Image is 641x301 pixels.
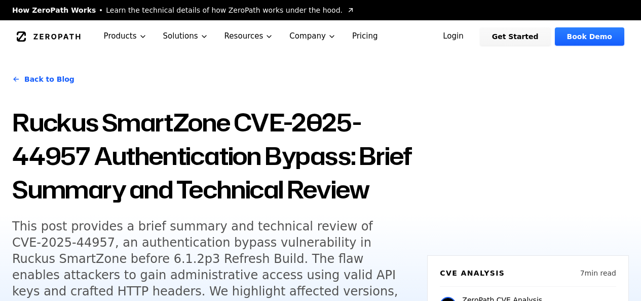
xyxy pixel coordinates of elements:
span: Learn the technical details of how ZeroPath works under the hood. [106,5,343,15]
a: Login [431,27,476,46]
p: 7 min read [580,268,616,278]
h1: Ruckus SmartZone CVE-2025-44957 Authentication Bypass: Brief Summary and Technical Review [12,106,415,206]
h6: CVE Analysis [440,268,505,278]
a: How ZeroPath WorksLearn the technical details of how ZeroPath works under the hood. [12,5,355,15]
span: How ZeroPath Works [12,5,96,15]
a: Book Demo [555,27,624,46]
a: Back to Blog [12,65,74,93]
button: Resources [216,20,282,52]
a: Pricing [344,20,386,52]
button: Company [281,20,344,52]
a: Get Started [480,27,551,46]
button: Solutions [155,20,216,52]
button: Products [96,20,155,52]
